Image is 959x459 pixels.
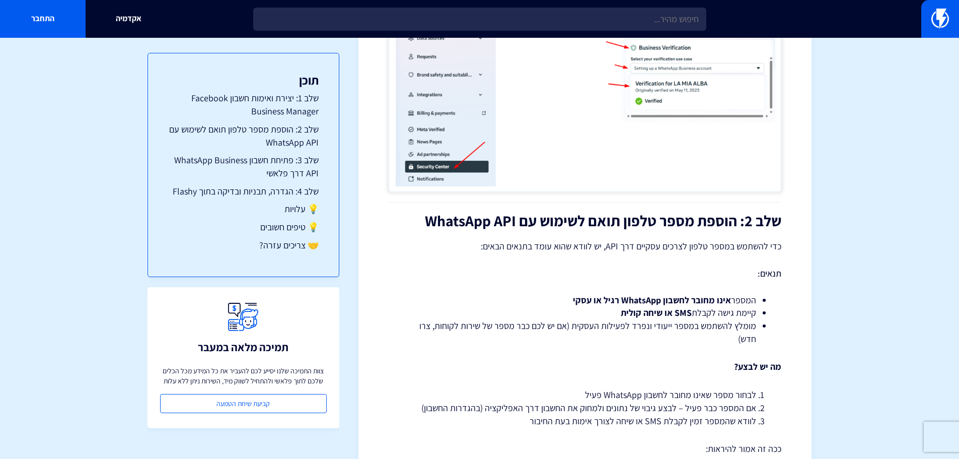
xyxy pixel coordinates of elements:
p: צוות התמיכה שלנו יסייע לכם להעביר את כל המידע מכל הכלים שלכם לתוך פלאשי ולהתחיל לשווק מיד, השירות... [160,366,327,386]
strong: SMS או שיחה קולית [621,307,692,318]
a: שלב 3: פתיחת חשבון WhatsApp Business API דרך פלאשי [168,154,319,179]
li: מומלץ להשתמש במספר ייעודי ונפרד לפעילות העסקית (אם יש לכם כבר מספר של שירות לקוחות, צרו חדש) [414,319,756,345]
strong: מה יש לבצע? [734,361,781,372]
a: 💡 טיפים חשובים [168,221,319,234]
input: חיפוש מהיר... [253,8,706,31]
a: 💡 עלויות [168,203,319,216]
li: קיימת גישה לקבלת [414,306,756,319]
h4: תנאים: [389,269,781,279]
h3: תוכן [168,74,319,87]
a: שלב 4: הגדרה, תבניות ובדיקה בתוך Flashy [168,185,319,198]
p: כדי להשתמש במספר טלפון לצרכים עסקיים דרך API, יש לוודא שהוא עומד בתנאים הבאים: [389,239,781,253]
li: לבחור מספר שאינו מחובר לחשבון WhatsApp פעיל [414,388,756,402]
h3: תמיכה מלאה במעבר [198,341,288,353]
a: שלב 1: יצירת ואימות חשבון Facebook Business Manager [168,92,319,117]
li: המספר [414,294,756,307]
h2: שלב 2: הוספת מספר טלפון תואם לשימוש עם WhatsApp API [389,213,781,229]
li: אם המספר כבר פעיל – לבצע גיבוי של נתונים ולמחוק את החשבון דרך האפליקציה (בהגדרות החשבון) [414,402,756,415]
li: לוודא שהמספר זמין לקבלת SMS או שיחה לצורך אימות בעת החיבור [414,415,756,428]
strong: אינו מחובר לחשבון WhatsApp רגיל או עסקי [573,294,731,306]
p: ככה זה אמור להיראות: [389,442,781,455]
a: שלב 2: הוספת מספר טלפון תואם לשימוש עם WhatsApp API [168,123,319,149]
a: 🤝 צריכים עזרה? [168,239,319,252]
a: קביעת שיחת הטמעה [160,394,327,413]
